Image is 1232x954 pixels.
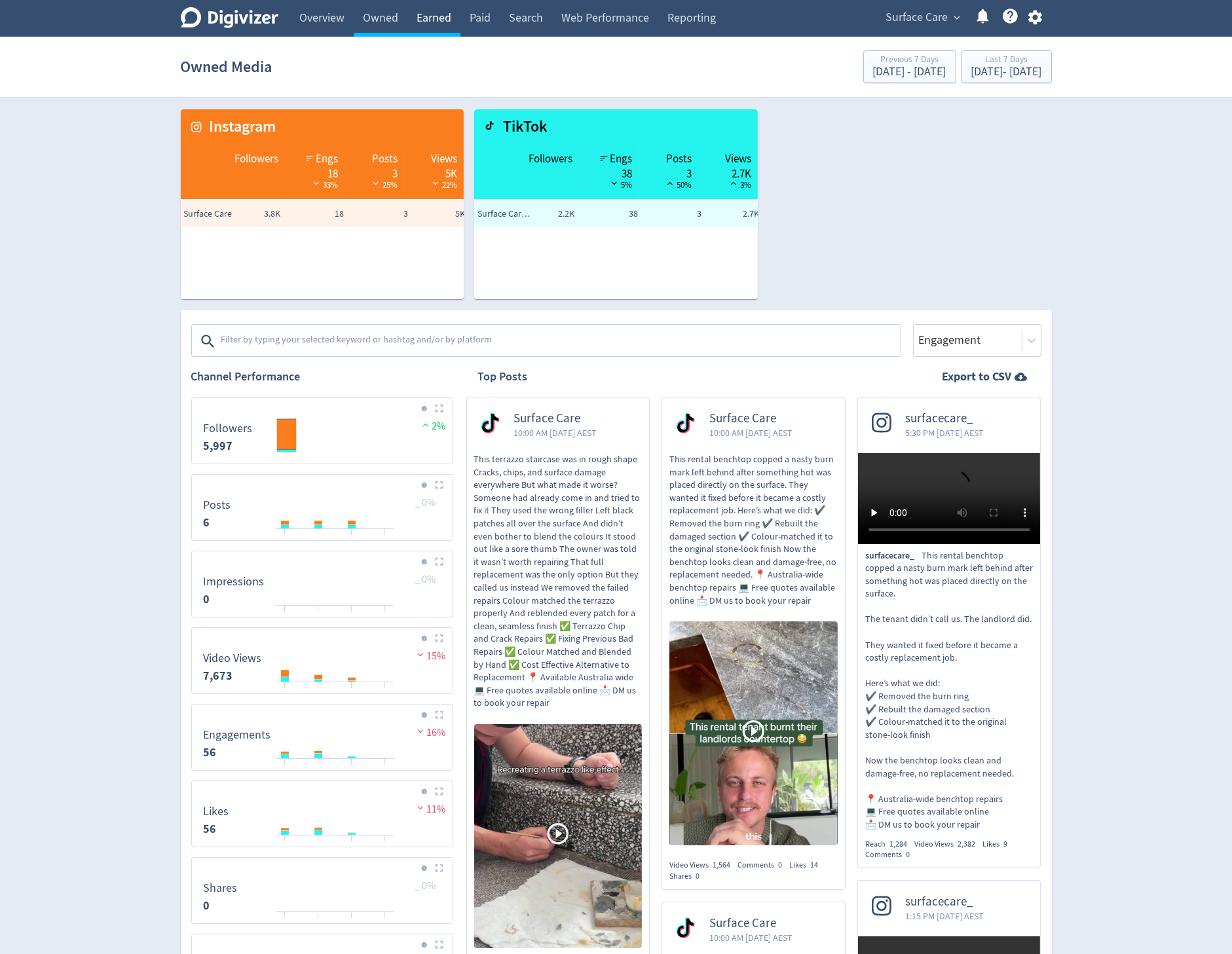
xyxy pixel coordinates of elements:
span: Followers [529,151,572,167]
svg: Followers 0 [197,403,447,458]
text: 08/08 [343,840,360,849]
span: 0 [696,871,700,881]
div: Previous 7 Days [873,55,946,66]
strong: 0 [204,591,210,607]
div: 3 [351,166,398,177]
svg: Engagements 56 [197,710,447,765]
text: 10/08 [377,534,393,543]
dt: Posts [204,498,231,513]
img: Placeholder [435,710,443,719]
img: negative-performance-black.svg [608,178,621,188]
div: 5K [411,166,457,177]
svg: Shares 0 [197,863,447,918]
img: Placeholder [435,864,443,872]
td: 38 [578,201,641,227]
div: Video Views [914,839,982,850]
span: 33% [310,179,338,191]
button: Surface Care [882,7,964,28]
strong: 56 [204,821,217,837]
div: Comments [737,860,789,871]
text: 04/08 [277,687,293,696]
span: 1,564 [713,860,730,870]
text: 04/08 [277,763,293,773]
div: 38 [586,166,632,177]
span: surfacecare_ [905,411,984,426]
span: Posts [372,151,398,167]
text: 04/08 [277,840,293,849]
h1: Owned Media [181,46,272,88]
div: [DATE] - [DATE] [873,66,946,78]
img: positive-performance-black.svg [663,178,677,188]
div: [DATE] - [DATE] [971,66,1042,78]
span: Posts [666,151,692,167]
div: Last 7 Days [971,55,1042,66]
span: 10:00 AM [DATE] AEST [709,931,793,944]
img: Placeholder [435,940,443,949]
dt: Shares [204,881,238,896]
text: 10/08 [377,687,393,696]
dt: Engagements [204,727,271,743]
svg: Impressions 0 [197,557,447,612]
span: 15% [414,650,446,663]
text: 08/08 [343,763,360,773]
td: 18 [284,201,347,227]
dt: Impressions [204,574,265,589]
text: 10/08 [377,917,393,926]
div: Reach [865,839,914,850]
span: 14 [810,860,818,870]
span: Followers [235,151,279,167]
img: negative-performance-white.svg [429,178,442,188]
span: Views [725,151,751,167]
svg: Video Views 7,673 [197,633,447,688]
span: Views [431,151,457,167]
p: This terrazzo staircase was in rough shape Cracks, chips, and surface damage everywhere But what ... [474,453,643,710]
p: This rental benchtop copped a nasty burn mark left behind after something hot was placed directly... [669,453,838,607]
strong: 7,673 [204,668,233,684]
span: surfacecare_ [865,549,922,562]
span: 0 [778,860,782,870]
td: 2.7K [705,201,768,227]
text: 08/08 [343,534,360,543]
span: 25% [369,179,398,191]
span: Engs [316,151,338,167]
text: 04/08 [277,534,293,543]
div: 2.7K [705,166,751,177]
div: 18 [292,166,339,177]
img: negative-performance.svg [414,803,427,813]
span: 9 [1003,839,1007,849]
dt: Likes [204,804,229,819]
div: Video Views [669,860,737,871]
button: Previous 7 Days[DATE] - [DATE] [863,50,956,83]
td: 3 [641,201,705,227]
span: Surface Care [184,208,236,221]
span: 16% [414,726,446,739]
img: negative-performance-white.svg [369,178,383,188]
span: 1,284 [889,839,907,849]
text: 06/08 [310,917,327,926]
img: negative-performance.svg [414,650,427,659]
span: 11% [414,803,446,816]
span: 5:30 PM [DATE] AEST [905,426,984,439]
span: 5% [608,179,632,191]
span: expand_more [952,12,963,24]
button: Last 7 Days[DATE]- [DATE] [961,50,1052,83]
img: Placeholder [435,481,443,489]
text: 10/08 [377,840,393,849]
span: 10:00 AM [DATE] AEST [709,426,793,439]
p: This rental benchtop copped a nasty burn mark left behind after something hot was placed directly... [865,549,1034,832]
text: 06/08 [310,610,327,619]
span: 1:15 PM [DATE] AEST [905,909,984,923]
img: positive-performance.svg [419,420,432,430]
table: customized table [181,109,464,299]
strong: Export to CSV [943,369,1012,385]
text: 06/08 [310,687,327,696]
td: 3.8K [220,201,284,227]
span: Surface Care [709,916,793,931]
dt: Video Views [204,651,262,666]
img: positive-performance-black.svg [727,178,740,188]
span: Surface Care [886,7,948,28]
span: 22% [429,179,457,191]
img: Placeholder [435,557,443,566]
span: Engs [610,151,632,167]
table: customized table [474,109,758,299]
